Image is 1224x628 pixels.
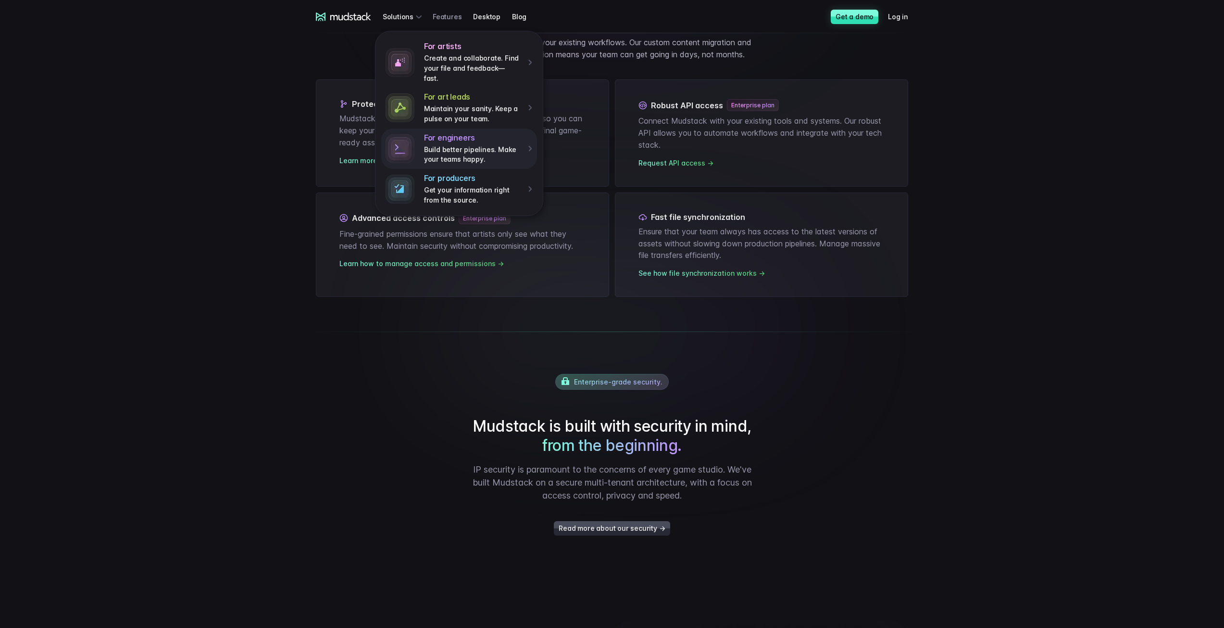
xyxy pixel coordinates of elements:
p: Fine-grained permissions ensure that artists only see what they need to see. Maintain security wi... [339,228,586,252]
a: Desktop [473,8,512,26]
a: Request API access → [638,159,713,167]
h4: For engineers [424,133,521,143]
a: For art leadsMaintain your sanity. Keep a pulse on your team. [381,88,537,128]
div: Solutions [383,8,425,26]
a: mudstack logo [316,13,371,21]
span: Enterprise-grade security. [574,378,662,386]
a: For producersGet your information right from the source. [381,169,537,209]
img: connected dots icon [386,93,414,122]
h3: Robust API access [638,99,885,111]
span: Last name [161,0,197,9]
span: Enterprise plan [463,215,506,222]
h2: Mudstack is built with security in mind, [468,417,756,455]
a: Learn more about artist-friendly version control → [339,156,508,165]
span: from the beginning. [542,436,682,455]
a: For artistsCreate and collaborate. Find your file and feedback— fast. [381,37,537,88]
span: Job title [161,40,187,48]
a: Read more about our security → [554,521,670,536]
a: For engineersBuild better pipelines. Make your teams happy. [381,128,537,169]
img: stylized terminal icon [386,175,414,204]
a: Get a demo [831,10,878,24]
p: Ensure that your team always has access to the latest versions of assets without slowing down pro... [638,226,885,261]
p: Maintain your sanity. Keep a pulse on your team. [424,104,521,124]
p: Mudstack manages and version controls source assets, so you can keep your build system clean and ... [339,113,586,148]
h4: For producers [424,173,521,183]
img: spray paint icon [386,48,414,77]
a: Log in [888,8,920,26]
p: IP security is paramount to the concerns of every game studio. We've built Mudstack on a secure m... [468,463,756,502]
a: See how file synchronization works → [638,269,765,277]
span: Art team size [161,79,205,88]
a: Features [433,8,473,26]
a: Learn how to manage access and permissions → [339,259,504,268]
span: Work with outsourced artists? [11,174,112,182]
input: Work with outsourced artists? [2,175,9,181]
h3: Fast file synchronization [638,212,885,222]
h4: For art leads [424,92,521,102]
p: Build better pipelines. Make your teams happy. [424,145,521,165]
h3: Advanced access controls [339,212,586,224]
p: Mudstack fits into your existing workflows. Our custom content migration and rapid implementation... [468,37,756,61]
h4: For artists [424,41,521,51]
span: Enterprise plan [731,102,774,109]
h3: Protect your build system [339,99,586,109]
p: Get your information right from the source. [424,185,521,205]
a: Blog [512,8,538,26]
p: Create and collaborate. Find your file and feedback— fast. [424,53,521,83]
p: Connect Mudstack with your existing tools and systems. Our robust API allows you to automate work... [638,115,885,151]
img: stylized terminal icon [386,134,414,163]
